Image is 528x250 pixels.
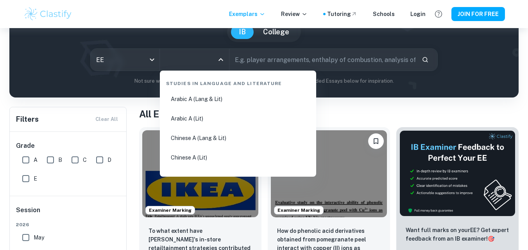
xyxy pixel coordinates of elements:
span: C [83,156,87,164]
h6: Session [16,206,121,221]
span: D [107,156,111,164]
p: Exemplars [229,10,265,18]
h1: All EE Examples [139,107,519,121]
li: Chinese A (Lang & Lit) [163,129,313,147]
span: A [34,156,38,164]
span: May [34,233,44,242]
span: B [58,156,62,164]
button: Help and Feedback [432,7,445,21]
p: Want full marks on your EE ? Get expert feedback from an IB examiner! [406,226,509,243]
p: Not sure what to search for? You can always look through our example Extended Essays below for in... [16,77,512,85]
span: Examiner Marking [274,207,323,214]
img: Thumbnail [399,130,515,216]
div: EE [91,49,160,71]
a: Tutoring [327,10,357,18]
a: Schools [373,10,395,18]
li: Arabic A (Lit) [163,110,313,128]
div: Studies in Language and Literature [163,74,313,90]
img: Clastify logo [23,6,73,22]
button: Close [215,54,226,65]
button: Please log in to bookmark exemplars [368,133,384,149]
p: Review [281,10,308,18]
button: College [255,25,297,39]
a: Login [410,10,426,18]
span: E [34,174,37,183]
span: 🎯 [488,236,494,242]
img: Business and Management EE example thumbnail: To what extent have IKEA's in-store reta [142,130,258,217]
li: Chinese A (Lit) [163,149,313,167]
input: E.g. player arrangements, enthalpy of combustion, analysis of a big city... [229,49,416,71]
h6: Filters [16,114,39,125]
button: Search [419,53,432,66]
h6: Grade [16,141,121,151]
img: Chemistry EE example thumbnail: How do phenolic acid derivatives obtaine [271,130,387,217]
span: Examiner Marking [146,207,195,214]
button: JOIN FOR FREE [451,7,505,21]
li: Arabic A (Lang & Lit) [163,90,313,108]
span: 2026 [16,221,121,228]
button: IB [231,25,254,39]
li: Dutch A (Lang & Lit) [163,168,313,186]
